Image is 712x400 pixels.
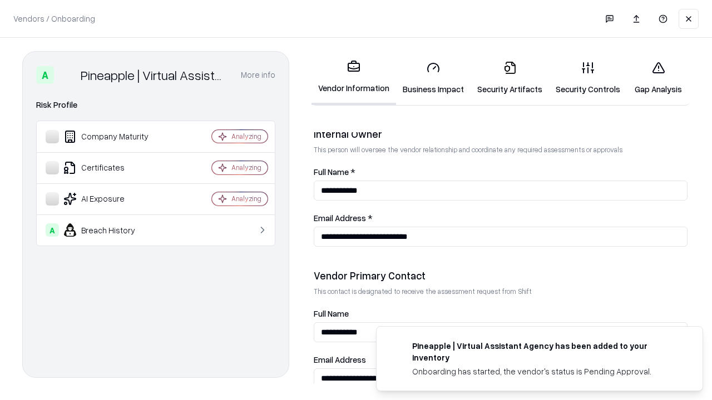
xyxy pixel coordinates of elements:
label: Email Address [314,356,688,364]
a: Gap Analysis [627,52,690,104]
p: This person will oversee the vendor relationship and coordinate any required assessments or appro... [314,145,688,154]
div: Analyzing [231,163,261,172]
div: AI Exposure [46,192,179,206]
div: Analyzing [231,194,261,203]
div: Company Maturity [46,130,179,143]
div: Vendor Primary Contact [314,269,688,282]
div: A [46,223,59,237]
div: Risk Profile [36,98,275,112]
p: Vendors / Onboarding [13,13,95,24]
div: Certificates [46,161,179,174]
div: Analyzing [231,132,261,141]
div: A [36,66,54,84]
img: trypineapple.com [390,340,403,353]
div: Onboarding has started, the vendor's status is Pending Approval. [412,366,676,377]
button: More info [241,65,275,85]
div: Pineapple | Virtual Assistant Agency [81,66,228,84]
div: Breach History [46,223,179,237]
a: Security Artifacts [471,52,549,104]
p: This contact is designated to receive the assessment request from Shift [314,287,688,296]
a: Vendor Information [311,51,396,105]
div: Internal Owner [314,127,688,141]
label: Full Name * [314,168,688,176]
label: Email Address * [314,214,688,222]
a: Business Impact [396,52,471,104]
div: Pineapple | Virtual Assistant Agency has been added to your inventory [412,340,676,363]
img: Pineapple | Virtual Assistant Agency [58,66,76,84]
label: Full Name [314,309,688,318]
a: Security Controls [549,52,627,104]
